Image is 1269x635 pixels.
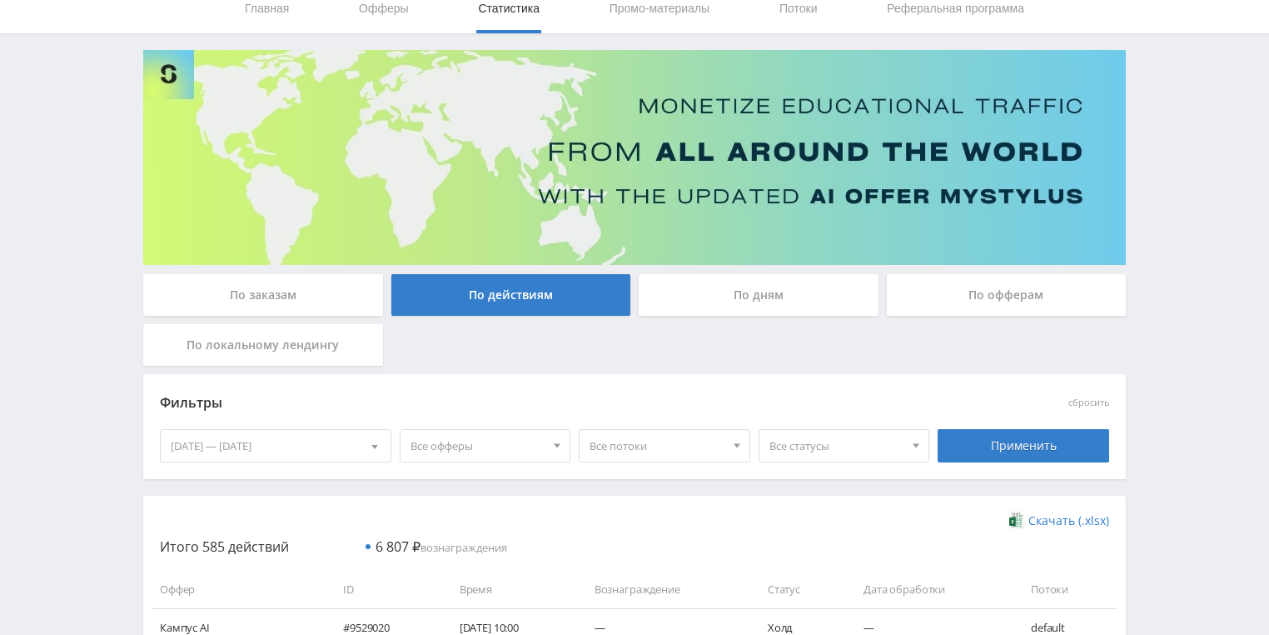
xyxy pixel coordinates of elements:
td: Вознаграждение [578,571,751,608]
td: Потоки [1014,571,1117,608]
div: [DATE] — [DATE] [161,430,391,462]
td: Оффер [152,571,326,608]
button: сбросить [1068,397,1109,408]
span: вознаграждения [376,540,507,555]
div: По заказам [143,274,383,316]
td: ID [326,571,443,608]
span: Итого 585 действий [160,537,289,556]
div: По локальному лендингу [143,324,383,366]
div: По дням [639,274,878,316]
div: Фильтры [160,391,870,416]
div: По офферам [887,274,1127,316]
span: 6 807 ₽ [376,537,421,556]
a: Скачать (.xlsx) [1009,512,1109,529]
img: xlsx [1009,512,1023,528]
div: Применить [938,429,1109,462]
td: Статус [751,571,847,608]
img: Banner [143,50,1126,265]
div: По действиям [391,274,631,316]
span: Все статусы [769,430,904,462]
span: Все офферы [411,430,545,462]
td: Время [443,571,578,608]
span: Скачать (.xlsx) [1028,514,1109,527]
span: Все потоки [590,430,724,462]
td: Дата обработки [847,571,1014,608]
